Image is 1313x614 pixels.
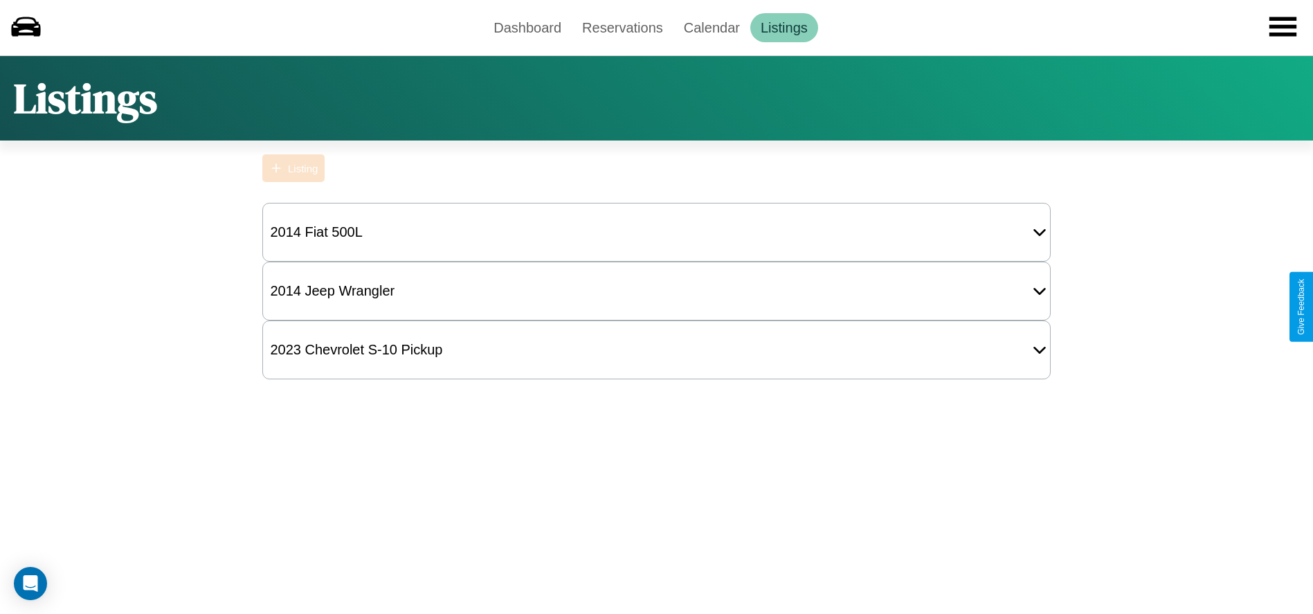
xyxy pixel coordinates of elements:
div: 2014 Fiat 500L [263,217,369,247]
div: 2023 Chevrolet S-10 Pickup [263,335,449,365]
div: 2014 Jeep Wrangler [263,276,401,306]
div: Open Intercom Messenger [14,567,47,600]
a: Calendar [673,13,750,42]
a: Dashboard [483,13,572,42]
button: Listing [262,154,325,182]
a: Listings [750,13,818,42]
a: Reservations [572,13,673,42]
div: Give Feedback [1296,279,1306,335]
h1: Listings [14,70,157,127]
div: Listing [288,163,318,174]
